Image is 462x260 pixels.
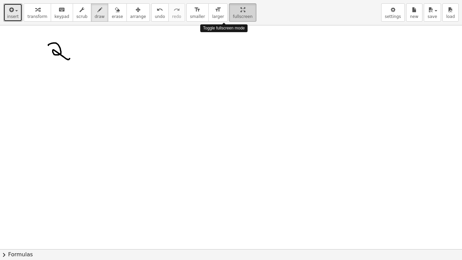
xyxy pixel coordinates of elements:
span: erase [112,14,123,19]
button: transform [24,3,51,22]
span: new [410,14,418,19]
span: load [446,14,455,19]
button: draw [91,3,109,22]
button: undoundo [151,3,169,22]
button: new [406,3,422,22]
button: save [424,3,441,22]
button: load [442,3,459,22]
button: format_sizelarger [208,3,228,22]
span: scrub [76,14,88,19]
button: settings [381,3,405,22]
button: scrub [73,3,91,22]
i: keyboard [59,6,65,14]
button: erase [108,3,126,22]
span: transform [27,14,47,19]
i: undo [157,6,163,14]
button: fullscreen [229,3,256,22]
button: keyboardkeypad [51,3,73,22]
span: fullscreen [233,14,252,19]
span: save [428,14,437,19]
span: keypad [54,14,69,19]
span: smaller [190,14,205,19]
span: undo [155,14,165,19]
span: settings [385,14,401,19]
div: Toggle fullscreen mode [200,24,247,32]
button: arrange [126,3,150,22]
button: redoredo [168,3,185,22]
button: format_sizesmaller [186,3,209,22]
span: draw [95,14,105,19]
button: insert [3,3,22,22]
span: arrange [130,14,146,19]
span: larger [212,14,224,19]
span: redo [172,14,181,19]
i: format_size [194,6,201,14]
i: redo [174,6,180,14]
span: insert [7,14,19,19]
i: format_size [215,6,221,14]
